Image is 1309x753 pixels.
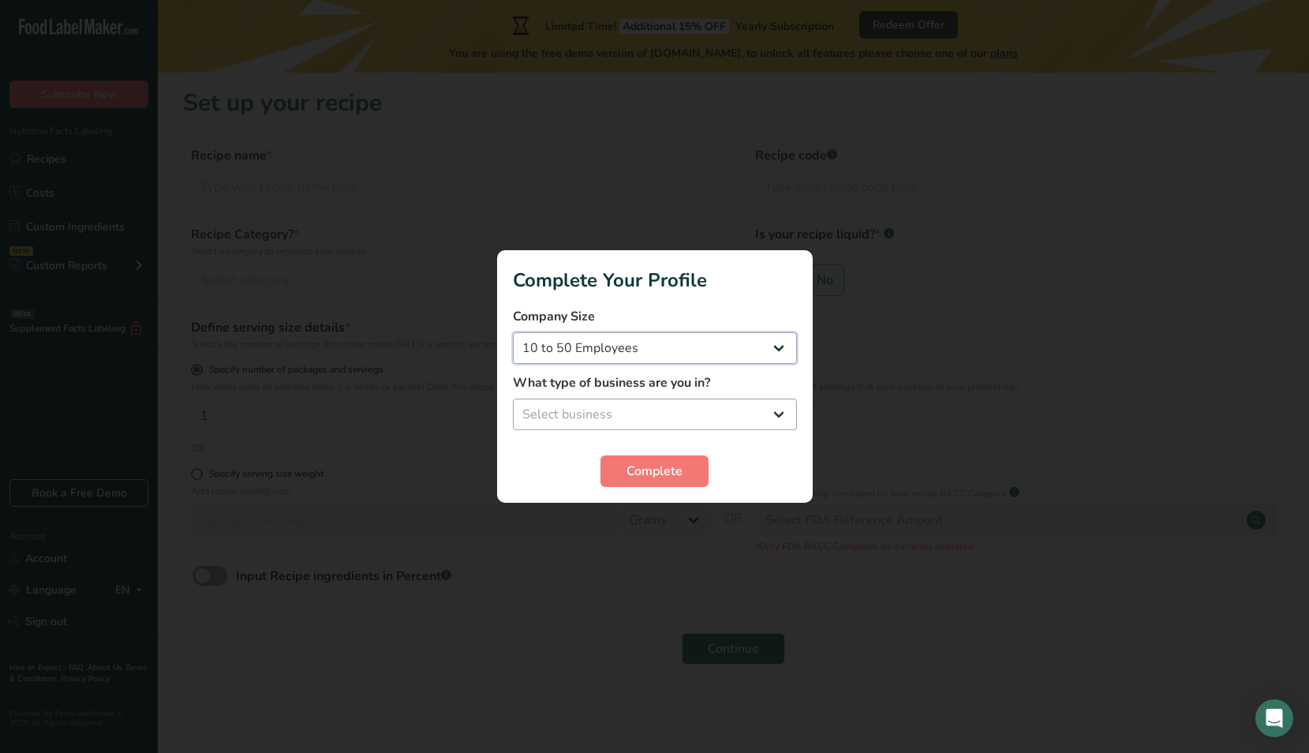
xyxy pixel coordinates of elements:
button: Complete [600,455,709,487]
div: Open Intercom Messenger [1255,699,1293,737]
h1: Complete Your Profile [513,266,797,294]
label: What type of business are you in? [513,373,797,392]
label: Company Size [513,307,797,326]
span: Complete [626,462,683,481]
